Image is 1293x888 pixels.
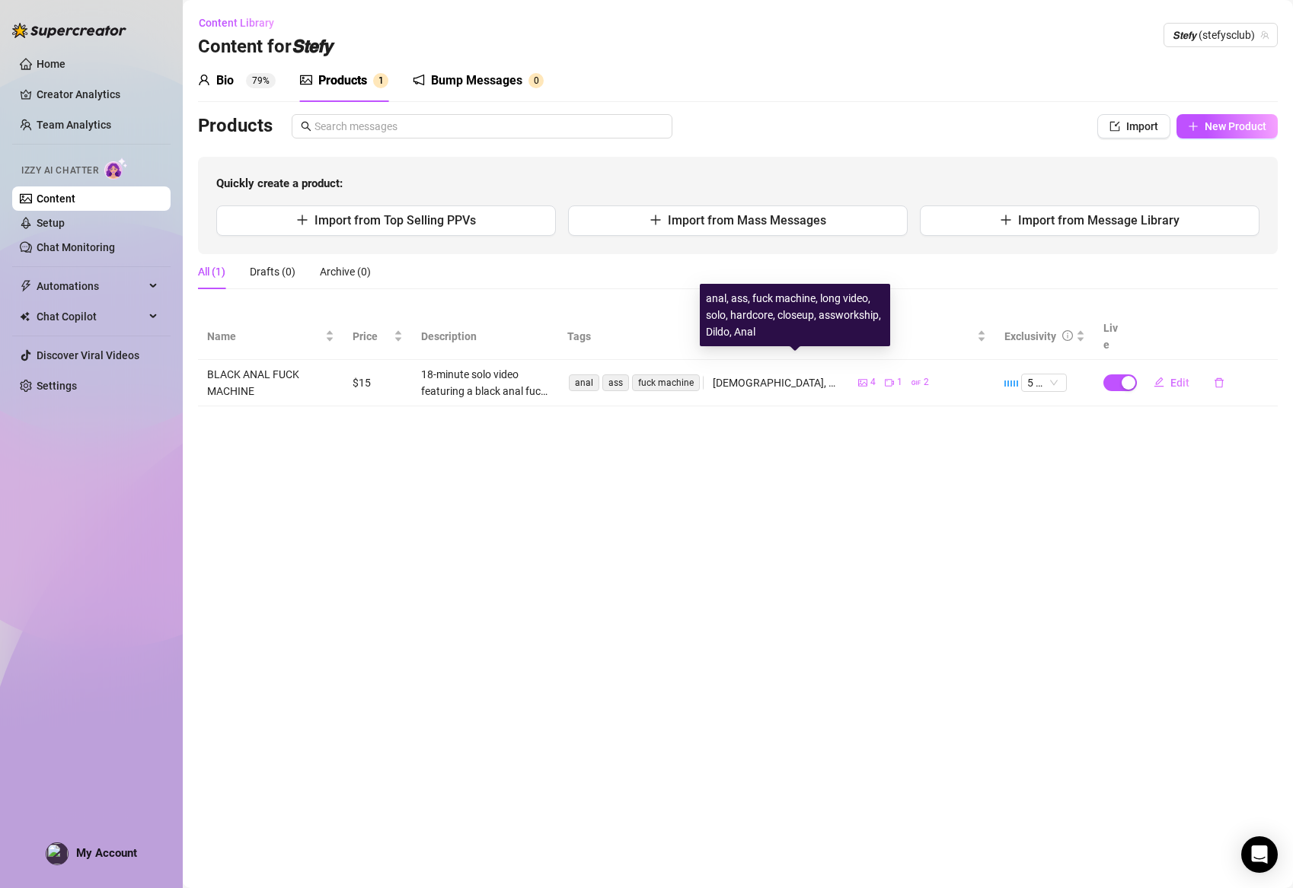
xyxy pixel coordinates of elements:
span: picture [858,378,867,387]
span: anal [569,374,599,391]
h3: Products [198,114,273,138]
sup: 0 [528,73,544,88]
span: team [1260,30,1269,40]
sup: 1 [373,73,388,88]
span: notification [413,74,425,86]
span: Import from Message Library [1018,213,1180,228]
span: search [301,121,311,132]
span: Import [1126,120,1158,132]
th: Name [198,314,343,360]
th: Description [412,314,557,360]
span: plus [1188,121,1199,132]
span: ass [602,374,629,391]
span: 1 [378,75,384,86]
div: Archive (0) [320,263,371,280]
th: Live [1094,314,1132,360]
span: info-circle [1062,330,1073,341]
span: delete [1214,377,1224,388]
a: Team Analytics [37,119,111,131]
div: Bump Messages [431,72,522,90]
span: plus [1000,214,1012,226]
span: Edit [1170,377,1189,389]
div: Exclusivity [1004,328,1056,345]
td: $15 [343,360,412,406]
span: Import from Mass Messages [668,213,826,228]
input: Search messages [314,118,663,135]
button: Import from Message Library [920,205,1259,236]
img: logo-BBDzfeDw.svg [12,23,126,38]
button: delete [1202,371,1237,395]
button: Import from Top Selling PPVs [216,205,556,236]
div: All (1) [198,263,225,280]
a: Settings [37,380,77,392]
button: Import [1097,114,1170,138]
span: long video [703,374,758,391]
span: plus [296,214,308,226]
span: plus [650,214,662,226]
span: Automations [37,274,145,298]
span: Content Library [199,17,274,29]
img: AI Chatter [104,158,128,180]
span: edit [1154,377,1164,387]
span: New Product [1205,120,1266,132]
a: Creator Analytics [37,82,158,107]
span: picture [300,74,312,86]
button: New Product [1176,114,1278,138]
strong: Quickly create a product: [216,177,343,190]
img: Chat Copilot [20,311,30,322]
span: 4 [870,375,876,390]
span: 1 [897,375,902,390]
a: Setup [37,217,65,229]
div: [DEMOGRAPHIC_DATA], my ass is glistening… I rammed that black anal fuck machine deep inside me, f... [713,374,840,391]
span: video-camera [885,378,894,387]
a: Home [37,58,65,70]
th: Media [849,314,994,360]
span: Media [858,328,973,345]
a: Chat Monitoring [37,241,115,253]
span: 5 🔥 [1027,374,1061,391]
span: 2 [924,375,929,390]
div: Open Intercom Messenger [1241,836,1278,873]
img: profilePics%2Fqht6QgC3YSM5nHrYR1G2uRKaphB3.jpeg [46,843,68,864]
span: import [1109,121,1120,132]
a: Content [37,193,75,205]
th: Price [343,314,412,360]
span: My Account [76,846,137,860]
div: Products [318,72,367,90]
span: 𝙎𝙩𝙚𝙛𝙮 (stefysclub) [1173,24,1269,46]
span: fuck machine [632,374,700,391]
span: Price [353,328,391,345]
span: Import from Top Selling PPVs [314,213,476,228]
h3: Content for 𝙎𝙩𝙚𝙛𝙮 [198,35,332,59]
span: user [198,74,210,86]
a: Discover Viral Videos [37,349,139,361]
td: BLACK ANAL FUCK MACHINE [198,360,343,406]
th: Tags [558,314,704,360]
div: anal, ass, fuck machine, long video, solo, hardcore, closeup, assworkship, Dildo, Anal [700,284,890,346]
div: Drafts (0) [250,263,295,280]
span: thunderbolt [20,280,32,292]
button: Import from Mass Messages [568,205,908,236]
span: gif [911,378,921,387]
sup: 79% [246,73,276,88]
button: Edit [1141,371,1202,395]
span: Izzy AI Chatter [21,164,98,178]
span: Name [207,328,322,345]
div: Bio [216,72,234,90]
button: Content Library [198,11,286,35]
div: 18-minute solo video featuring a black anal fuck machine. Performer uses the device at multiple s... [421,366,548,399]
span: Chat Copilot [37,304,145,329]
